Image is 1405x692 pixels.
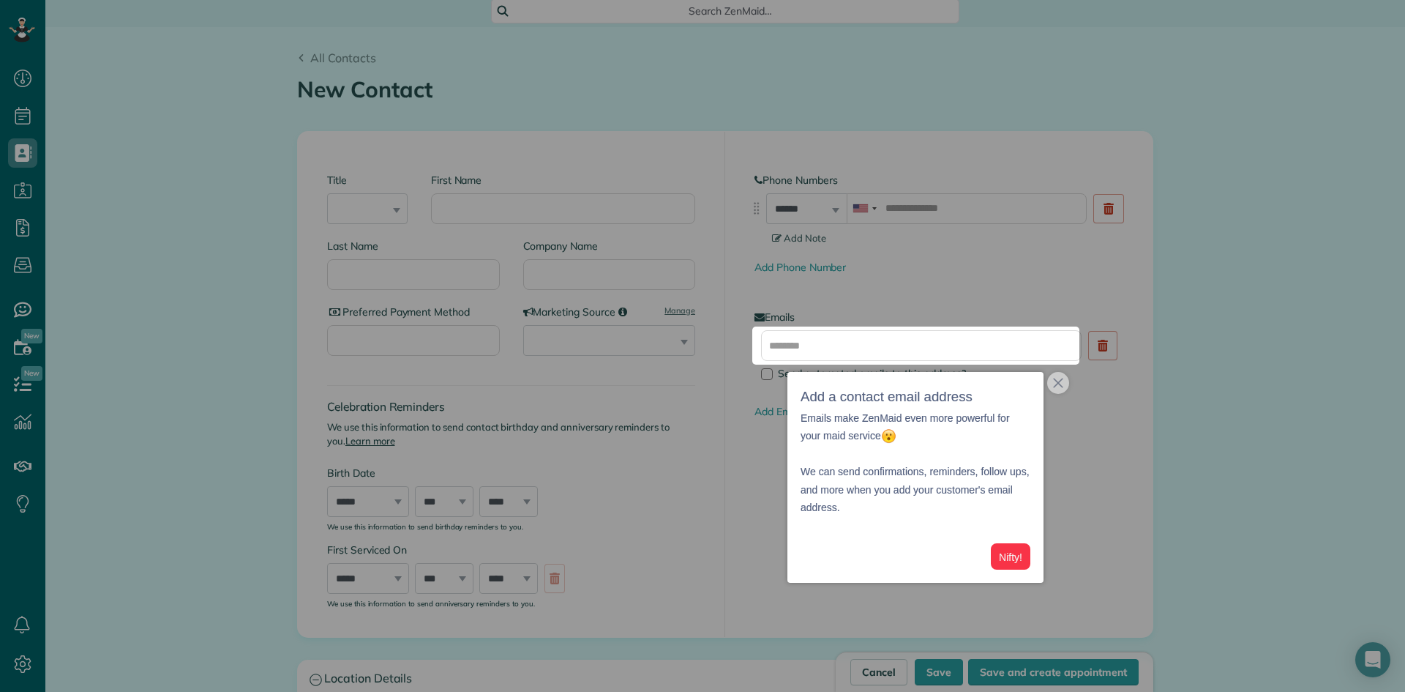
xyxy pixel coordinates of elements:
[801,445,1030,517] p: We can send confirmations, reminders, follow ups, and more when you add your customer's email add...
[787,372,1044,583] div: Add a contact email addressEmails make ZenMaid even more powerful for your maid service We can se...
[801,385,1030,409] h3: Add a contact email address
[1047,372,1069,394] button: close,
[991,543,1030,570] button: Nifty!
[881,428,896,444] img: :open_mouth:
[801,409,1030,445] p: Emails make ZenMaid even more powerful for your maid service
